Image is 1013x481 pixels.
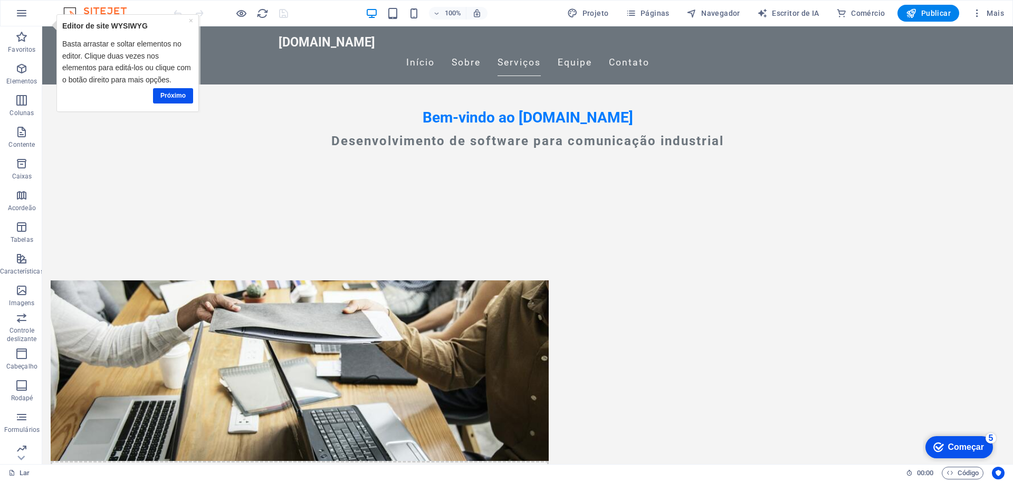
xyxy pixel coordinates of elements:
button: Escritor de IA [753,5,824,22]
font: Páginas [641,9,670,17]
font: Escritor de IA [772,9,819,17]
font: Projeto [582,9,609,17]
font: Próximo [112,78,137,85]
font: 00:00 [917,469,933,477]
font: Navegador [701,9,740,17]
h6: Tempo de sessão [906,467,934,479]
font: Cabeçalho [6,363,37,370]
font: Caixas [12,173,32,180]
font: Elementos [6,78,37,85]
font: Código [958,469,979,477]
button: Mais [968,5,1008,22]
img: Logotipo do editor [61,7,140,20]
font: Acordeão [8,204,36,212]
font: × [140,2,145,11]
button: recarregar [256,7,269,20]
font: 100% [445,9,461,17]
button: Comércio [832,5,890,22]
font: Começar [25,12,61,21]
div: Começar 5 itens restantes, 0% concluído [3,5,70,27]
font: Colunas [9,109,34,117]
div: Fechar dica de ferramenta [140,1,145,12]
a: Clique para cancelar a seleção. Clique duas vezes para abrir as páginas. [8,467,30,479]
font: Comércio [851,9,885,17]
a: Próximo [104,74,145,89]
font: Publicar [921,9,951,17]
button: Publicar [897,5,959,22]
font: Controle deslizante [7,327,36,343]
button: Projeto [563,5,613,22]
font: Tabelas [11,236,33,243]
font: Contente [8,141,35,148]
font: Editor de site WYSIWYG [14,7,99,16]
button: 100% [429,7,466,20]
button: Navegador [682,5,744,22]
font: 5 [66,3,71,12]
font: Rodapé [11,394,33,402]
button: Páginas [622,5,674,22]
button: Código [942,467,983,479]
font: Favoritos [8,46,35,53]
font: Lar [20,469,30,477]
font: Imagens [9,299,34,307]
font: Basta arrastar e soltar elementos no editor. Clique duas vezes nos elementos para editá-los ou cl... [14,25,142,69]
button: Centrados no usuário [992,467,1005,479]
font: Formulários [4,426,40,433]
i: Recarregar página [256,7,269,20]
div: Design (Ctrl+Alt+Y) [563,5,613,22]
font: Mais [987,9,1004,17]
button: Clique aqui para sair do modo de visualização e continuar editando [235,7,247,20]
i: Ao redimensionar, ajuste automaticamente o nível de zoom para se ajustar ao dispositivo escolhido. [472,8,482,18]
